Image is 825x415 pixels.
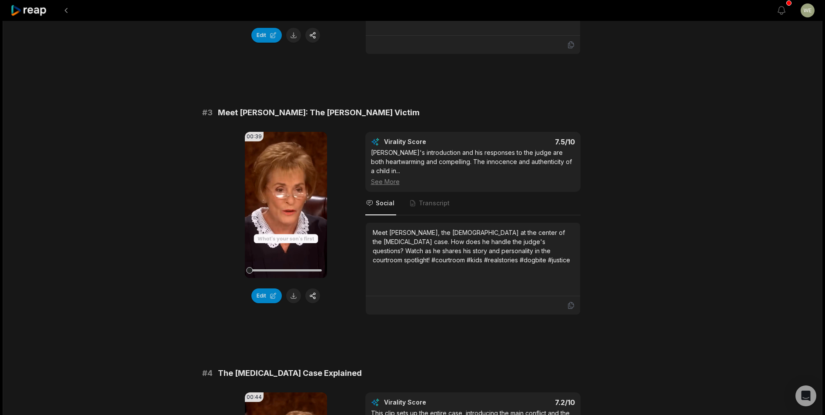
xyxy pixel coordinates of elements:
[481,137,575,146] div: 7.5 /10
[795,385,816,406] div: Open Intercom Messenger
[218,107,420,119] span: Meet [PERSON_NAME]: The [PERSON_NAME] Victim
[371,148,575,186] div: [PERSON_NAME]'s introduction and his responses to the judge are both heartwarming and compelling....
[202,107,213,119] span: # 3
[373,228,573,264] div: Meet [PERSON_NAME], the [DEMOGRAPHIC_DATA] at the center of the [MEDICAL_DATA] case. How does he ...
[384,137,478,146] div: Virality Score
[376,199,394,207] span: Social
[481,398,575,407] div: 7.2 /10
[365,192,581,215] nav: Tabs
[419,199,450,207] span: Transcript
[202,367,213,379] span: # 4
[251,288,282,303] button: Edit
[245,132,327,278] video: Your browser does not support mp4 format.
[384,398,478,407] div: Virality Score
[371,177,575,186] div: See More
[251,28,282,43] button: Edit
[218,367,362,379] span: The [MEDICAL_DATA] Case Explained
